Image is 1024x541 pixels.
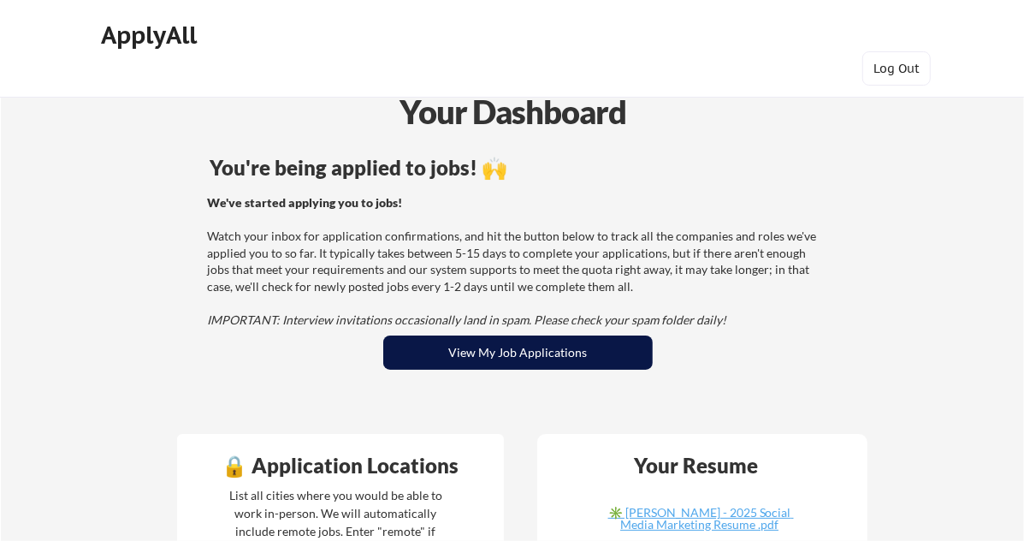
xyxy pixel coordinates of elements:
[598,507,802,533] a: ✳️ [PERSON_NAME] - 2025 Social Media Marketing Resume .pdf
[207,194,824,329] div: Watch your inbox for application confirmations, and hit the button below to track all the compani...
[207,195,402,210] strong: We've started applying you to jobs!
[101,21,202,50] div: ApplyAll
[612,455,781,476] div: Your Resume
[181,455,500,476] div: 🔒 Application Locations
[2,87,1024,136] div: Your Dashboard
[383,336,653,370] button: View My Job Applications
[862,51,931,86] button: Log Out
[210,158,826,178] div: You're being applied to jobs! 🙌
[207,312,726,327] em: IMPORTANT: Interview invitations occasionally land in spam. Please check your spam folder daily!
[598,507,802,531] div: ✳️ [PERSON_NAME] - 2025 Social Media Marketing Resume .pdf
